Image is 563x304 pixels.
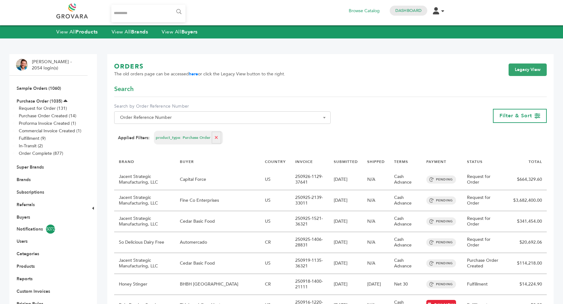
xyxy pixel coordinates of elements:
[363,253,389,274] td: N/A
[56,28,98,35] a: View AllProducts
[389,169,422,190] td: Cash Advance
[114,103,331,109] label: Search by Order Reference Number
[114,232,175,253] td: So Delicious Dairy Free
[114,71,285,77] span: The old orders page can be accessed or click the Legacy View button to the right.
[180,159,194,164] a: BUYER
[17,251,39,257] a: Categories
[509,232,547,253] td: $20,692.06
[114,85,134,94] span: Search
[329,274,363,295] td: [DATE]
[162,28,198,35] a: View AllBuyers
[114,253,175,274] td: Jacent Strategic Manufacturing, LLC
[509,190,547,211] td: $3,682,400.00
[291,169,329,190] td: 250926-1129-37641
[389,274,422,295] td: Net 30
[329,232,363,253] td: [DATE]
[462,190,509,211] td: Request for Order
[389,232,422,253] td: Cash Advance
[509,253,547,274] td: $114,218.00
[462,253,509,274] td: Purchase Order Created
[118,135,150,141] strong: Applied Filters:
[156,135,210,140] span: product_type: Purchase Order
[462,232,509,253] td: Request for Order
[291,190,329,211] td: 250925-2139-33011
[119,159,134,164] a: BRAND
[329,211,363,232] td: [DATE]
[363,211,389,232] td: N/A
[509,169,547,190] td: $664,329.60
[389,190,422,211] td: Cash Advance
[291,274,329,295] td: 250918-1400-21111
[500,112,532,119] span: Filter & Sort
[329,253,363,274] td: [DATE]
[426,280,456,288] span: PENDING
[509,274,547,295] td: $14,224.90
[426,159,446,164] a: PAYMENT
[17,214,30,220] a: Buyers
[349,8,380,14] a: Browse Catalog
[394,159,408,164] a: TERMS
[462,211,509,232] td: Request for Order
[17,85,61,91] a: Sample Orders (1060)
[112,28,148,35] a: View AllBrands
[426,175,456,184] span: PENDING
[265,159,286,164] a: COUNTRY
[462,274,509,295] td: Fulfillment
[329,190,363,211] td: [DATE]
[175,253,261,274] td: Cedar Basic Food
[19,120,76,126] a: Proforma Invoice Created (1)
[260,190,291,211] td: US
[46,225,55,234] span: 5072
[19,143,43,149] a: In-Transit (2)
[291,232,329,253] td: 250925-1406-28831
[509,63,547,76] a: Legacy View
[19,105,67,111] a: Request for Order (131)
[260,211,291,232] td: US
[17,225,80,234] a: Notifications5072
[111,5,185,22] input: Search...
[295,159,313,164] a: INVOICE
[19,113,76,119] a: Purchase Order Created (14)
[181,28,198,35] strong: Buyers
[329,169,363,190] td: [DATE]
[114,62,285,71] h1: ORDERS
[260,274,291,295] td: CR
[467,159,483,164] a: STATUS
[114,111,331,124] span: Order Reference Number
[17,202,35,208] a: Referrals
[114,169,175,190] td: Jacent Strategic Manufacturing, LLC
[114,211,175,232] td: Jacent Strategic Manufacturing, LLC
[17,238,28,244] a: Users
[291,253,329,274] td: 250919-1135-36321
[114,190,175,211] td: Jacent Strategic Manufacturing, LLC
[19,150,63,156] a: Order Complete (877)
[17,263,35,269] a: Products
[175,232,261,253] td: Automercado
[395,8,422,13] a: Dashboard
[426,196,456,205] span: PENDING
[114,274,175,295] td: Honey Stinger
[389,211,422,232] td: Cash Advance
[260,253,291,274] td: US
[175,274,261,295] td: BHBH [GEOGRAPHIC_DATA]
[17,98,62,104] a: Purchase Order (1035)
[17,164,44,170] a: Super Brands
[189,71,198,77] a: here
[426,259,456,267] span: PENDING
[363,274,389,295] td: [DATE]
[76,28,98,35] strong: Products
[260,169,291,190] td: US
[260,232,291,253] td: CR
[118,113,327,122] span: Order Reference Number
[17,177,31,183] a: Brands
[19,135,46,141] a: Fulfillment (9)
[363,190,389,211] td: N/A
[17,189,44,195] a: Subscriptions
[17,276,33,282] a: Reports
[509,211,547,232] td: $341,454.00
[389,253,422,274] td: Cash Advance
[334,159,358,164] a: SUBMITTED
[175,190,261,211] td: Fine Co Enterprises
[426,217,456,225] span: PENDING
[426,238,456,246] span: PENDING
